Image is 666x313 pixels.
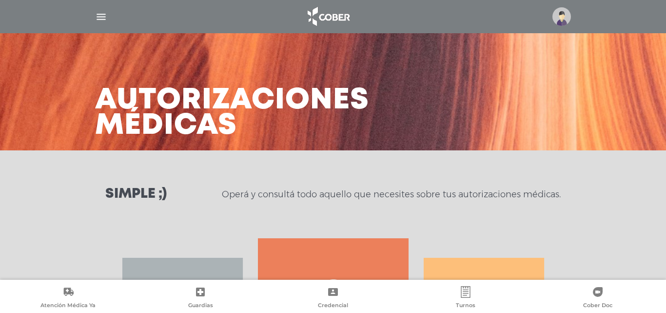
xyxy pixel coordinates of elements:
span: Credencial [318,302,348,311]
a: Cober Doc [531,286,664,311]
img: Cober_menu-lines-white.svg [95,11,107,23]
a: Guardias [135,286,267,311]
a: Atención Médica Ya [2,286,135,311]
h3: Autorizaciones médicas [95,88,369,139]
p: Operá y consultá todo aquello que necesites sobre tus autorizaciones médicas. [222,188,561,200]
span: Atención Médica Ya [40,302,96,311]
img: profile-placeholder.svg [552,7,571,26]
h3: Simple ;) [105,188,167,201]
img: logo_cober_home-white.png [302,5,353,28]
a: Turnos [399,286,532,311]
span: Guardias [188,302,213,311]
span: Turnos [456,302,475,311]
a: Credencial [267,286,399,311]
span: Cober Doc [583,302,612,311]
